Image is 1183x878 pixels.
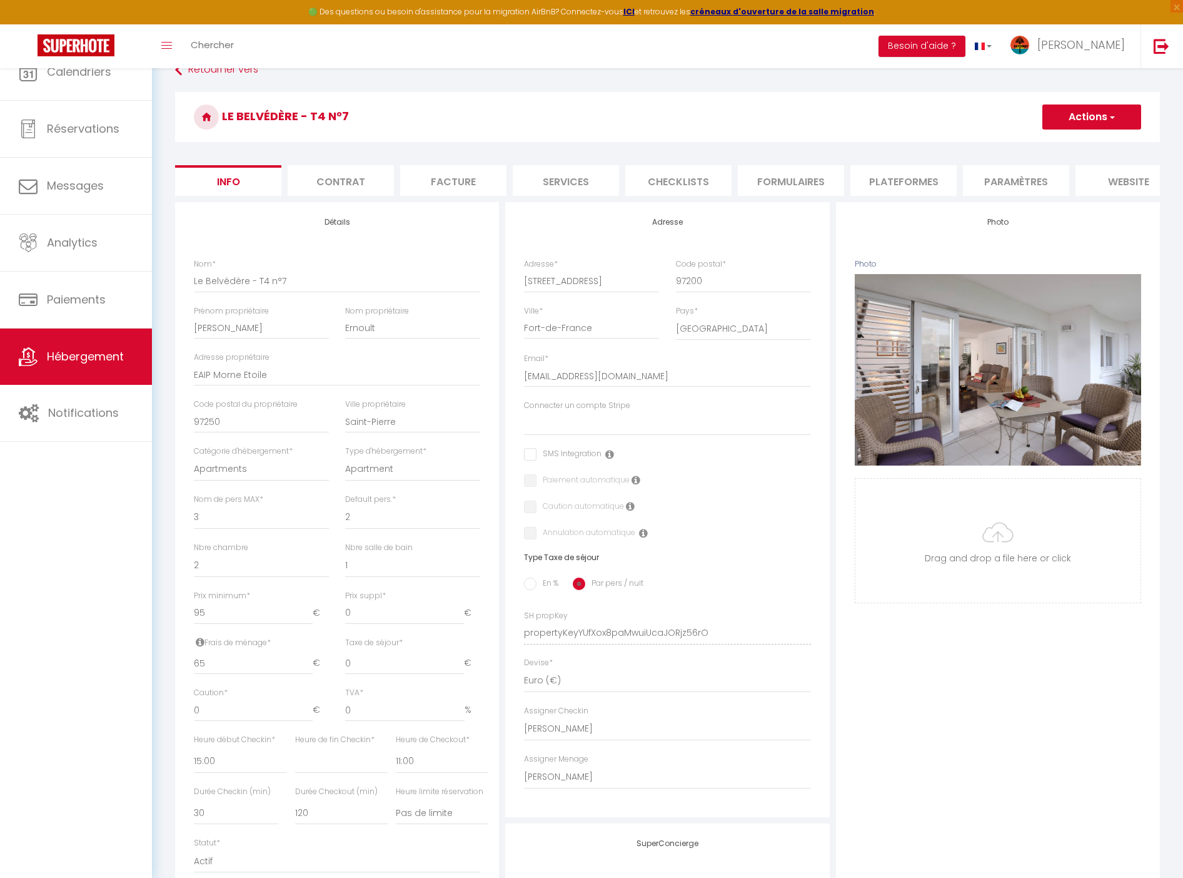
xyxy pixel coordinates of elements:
li: Contrat [288,165,394,196]
span: € [313,602,329,625]
a: ICI [623,6,635,17]
label: Pays [676,305,698,317]
span: Analytics [47,235,98,250]
label: Caution [194,687,228,699]
label: Assigner Checkin [524,705,588,717]
span: Notifications [48,405,119,421]
label: Code postal du propriétaire [194,399,298,411]
img: ... [1010,36,1029,54]
span: % [465,699,480,722]
span: Hébergement [47,349,124,364]
li: Plateformes [850,165,957,196]
label: En % [536,578,558,591]
label: Email [524,353,548,365]
label: Prénom propriétaire [194,305,269,317]
span: € [464,652,480,675]
h6: Type Taxe de séjour [524,553,810,562]
a: Chercher [181,24,243,68]
label: Prix suppl [345,590,386,602]
label: Nom de pers MAX [194,494,263,506]
label: Catégorie d'hébergement [194,446,293,457]
h4: Adresse [524,218,810,227]
label: Type d'hébergement [345,446,426,457]
label: Taxe de séjour [345,637,403,649]
label: Heure limite réservation [396,786,483,798]
label: Heure de Checkout [396,734,470,746]
label: Nom [194,258,216,270]
label: Connecter un compte Stripe [524,400,630,412]
li: Services [513,165,619,196]
label: Durée Checkin (min) [194,786,271,798]
span: Calendriers [47,64,111,79]
label: Heure de fin Checkin [295,734,375,746]
li: Info [175,165,281,196]
label: Caution automatique [536,501,624,514]
label: TVA [345,687,363,699]
label: SH propKey [524,610,568,622]
label: Photo [855,258,877,270]
span: [PERSON_NAME] [1037,37,1125,53]
span: Messages [47,178,104,193]
img: Super Booking [38,34,114,56]
li: Paramètres [963,165,1069,196]
label: Code postal [676,258,726,270]
button: Actions [1042,105,1141,130]
h4: Détails [194,218,480,227]
span: Réservations [47,121,119,136]
label: Adresse [524,258,558,270]
img: logout [1154,38,1169,54]
label: Statut [194,837,220,849]
label: Nbre salle de bain [345,542,413,554]
label: Heure début Checkin [194,734,275,746]
label: Ville [524,305,543,317]
label: Frais de ménage [194,637,271,649]
a: ... [PERSON_NAME] [1001,24,1140,68]
label: Ville propriétaire [345,399,406,411]
label: Durée Checkout (min) [295,786,378,798]
a: créneaux d'ouverture de la salle migration [690,6,874,17]
li: website [1075,165,1182,196]
label: Nom propriétaire [345,305,409,317]
span: € [464,602,480,625]
label: Default pers. [345,494,396,506]
span: Chercher [191,38,234,51]
label: Paiement automatique [536,474,630,488]
span: Paiements [47,292,106,307]
h3: Le Belvédère - T4 n°7 [175,92,1160,142]
span: € [313,652,329,675]
label: Adresse propriétaire [194,352,269,364]
h4: Photo [855,218,1141,227]
button: Besoin d'aide ? [878,36,965,57]
label: Par pers / nuit [585,578,643,591]
a: Retourner vers [175,59,1160,81]
li: Facture [400,165,506,196]
li: Formulaires [738,165,844,196]
li: Checklists [625,165,732,196]
span: € [313,699,329,722]
h4: SuperConcierge [524,839,810,848]
label: Prix minimum [194,590,250,602]
label: Devise [524,657,553,669]
label: Nbre chambre [194,542,248,554]
label: Assigner Menage [524,753,588,765]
